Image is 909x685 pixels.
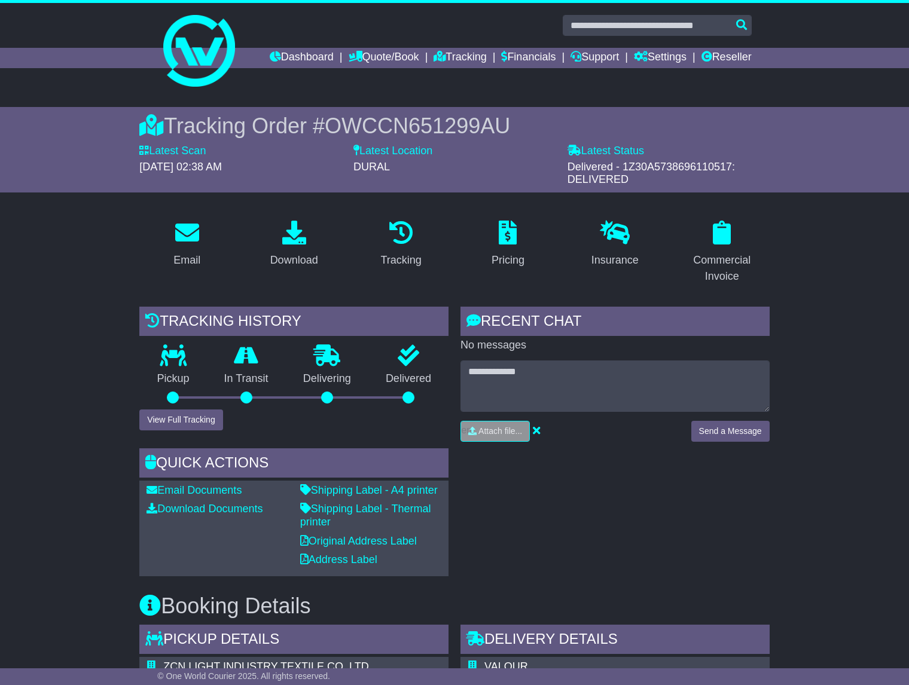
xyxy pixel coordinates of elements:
[682,252,762,285] div: Commercial Invoice
[501,48,556,68] a: Financials
[591,252,639,268] div: Insurance
[139,594,769,618] h3: Booking Details
[584,216,646,273] a: Insurance
[166,216,208,273] a: Email
[701,48,752,68] a: Reseller
[353,161,390,173] span: DURAL
[368,372,449,386] p: Delivered
[484,660,528,672] span: VALOUR
[492,252,524,268] div: Pricing
[147,484,242,496] a: Email Documents
[300,484,438,496] a: Shipping Label - A4 printer
[139,409,222,430] button: View Full Tracking
[373,216,429,273] a: Tracking
[568,145,644,158] label: Latest Status
[300,535,417,547] a: Original Address Label
[270,48,334,68] a: Dashboard
[675,216,770,289] a: Commercial Invoice
[460,339,770,352] p: No messages
[460,625,770,657] div: Delivery Details
[173,252,200,268] div: Email
[139,113,769,139] div: Tracking Order #
[325,114,510,138] span: OWCCN651299AU
[139,145,206,158] label: Latest Scan
[157,671,330,681] span: © One World Courier 2025. All rights reserved.
[380,252,421,268] div: Tracking
[349,48,419,68] a: Quote/Book
[300,503,431,528] a: Shipping Label - Thermal printer
[691,421,770,442] button: Send a Message
[571,48,619,68] a: Support
[300,553,377,565] a: Address Label
[139,372,206,386] p: Pickup
[434,48,486,68] a: Tracking
[634,48,687,68] a: Settings
[206,372,285,386] p: In Transit
[568,161,735,186] span: Delivered - 1Z30A5738696110517: DELIVERED
[139,448,449,481] div: Quick Actions
[139,161,222,173] span: [DATE] 02:38 AM
[147,503,263,515] a: Download Documents
[484,216,532,273] a: Pricing
[286,372,368,386] p: Delivering
[263,216,326,273] a: Download
[270,252,318,268] div: Download
[353,145,432,158] label: Latest Location
[139,625,449,657] div: Pickup Details
[460,307,770,339] div: RECENT CHAT
[139,307,449,339] div: Tracking history
[163,660,368,672] span: ZCN LIGHT INDUSTRY TEXTILE CO.,LTD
